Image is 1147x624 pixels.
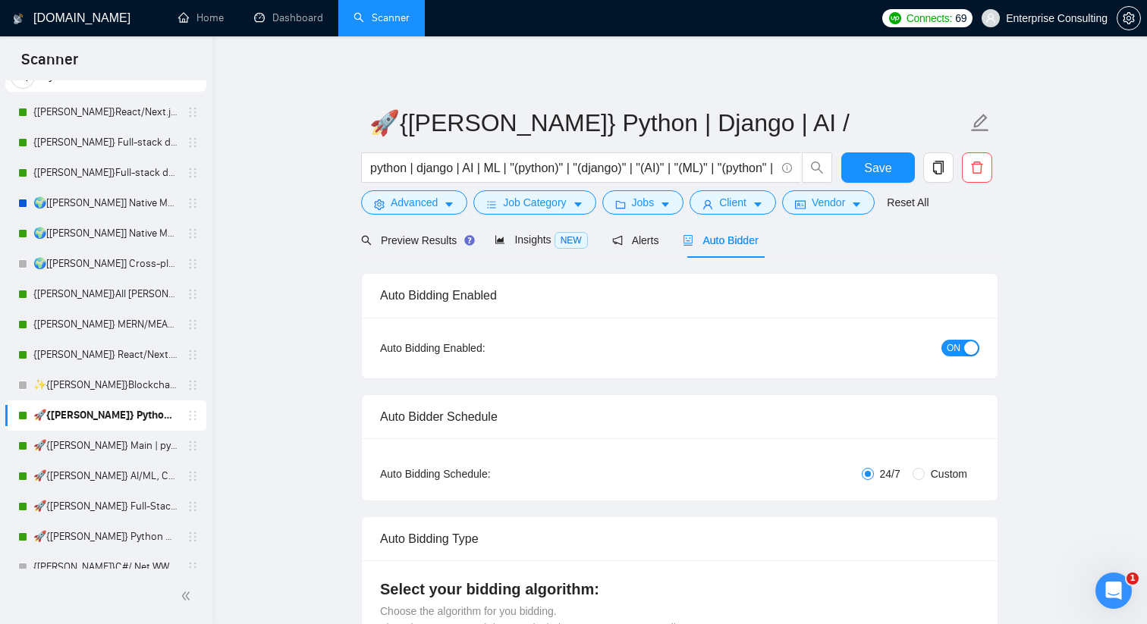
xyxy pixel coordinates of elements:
span: idcard [795,199,806,210]
span: Client [719,194,746,211]
img: logo [13,7,24,31]
span: user [702,199,713,210]
span: holder [187,440,199,452]
a: 🚀{[PERSON_NAME]} Python AI/ML Integrations [33,522,178,552]
span: setting [374,199,385,210]
span: Auto Bidder [683,234,758,246]
span: NEW [555,232,588,249]
span: area-chart [495,234,505,245]
span: 24/7 [874,466,907,482]
button: settingAdvancedcaret-down [361,190,467,215]
img: upwork-logo.png [889,12,901,24]
span: holder [187,470,199,482]
iframe: Intercom live chat [1095,572,1132,609]
span: 1 [1127,572,1139,585]
a: Reset All [887,194,929,211]
div: Auto Bidding Enabled [380,274,979,317]
a: {[PERSON_NAME]}React/Next.js/Node.js (Long-term, All Niches) [33,97,178,127]
a: {[PERSON_NAME]}All [PERSON_NAME] - web [НАДО ПЕРЕДЕЛАТЬ] [33,279,178,309]
a: 🚀{[PERSON_NAME]} Python | Django | AI / [33,400,178,431]
span: setting [1117,12,1140,24]
span: notification [612,235,623,246]
button: userClientcaret-down [690,190,776,215]
span: folder [615,199,626,210]
span: caret-down [753,199,763,210]
span: user [985,13,996,24]
span: copy [924,161,953,174]
button: search [802,152,832,183]
a: dashboardDashboard [254,11,323,24]
input: Search Freelance Jobs... [370,158,775,177]
span: holder [187,288,199,300]
div: Auto Bidder Schedule [380,395,979,438]
button: folderJobscaret-down [602,190,684,215]
span: double-left [181,588,196,604]
div: Auto Bidding Schedule: [380,466,580,482]
span: holder [187,318,199,331]
button: setting [1117,6,1141,30]
span: delete [963,161,991,174]
span: 69 [955,10,966,27]
button: delete [962,152,992,183]
a: 🌍[[PERSON_NAME]] Cross-platform Mobile WW [33,249,178,279]
a: ✨{[PERSON_NAME]}Blockchain WW [33,370,178,400]
button: copy [923,152,954,183]
a: {[PERSON_NAME]}C#/.Net WW - best match [33,552,178,582]
span: Insights [495,234,587,246]
a: {[PERSON_NAME]} MERN/MEAN (Enterprise & SaaS) [33,309,178,340]
a: 🚀{[PERSON_NAME]} AI/ML, Custom Models, and LLM Development [33,461,178,491]
div: Auto Bidding Enabled: [380,340,580,356]
a: homeHome [178,11,224,24]
span: holder [187,561,199,573]
button: barsJob Categorycaret-down [473,190,595,215]
span: Job Category [503,194,566,211]
span: bars [486,199,497,210]
span: holder [187,531,199,543]
a: 🚀{[PERSON_NAME]} Main | python | django | AI (+less than 30 h) [33,431,178,461]
span: holder [187,227,199,240]
span: Connects: [907,10,952,27]
span: caret-down [573,199,583,210]
div: Auto Bidding Type [380,517,979,560]
a: {[PERSON_NAME]}Full-stack devs WW (<1 month) - pain point [33,158,178,188]
button: Save [841,152,915,183]
span: holder [187,349,199,361]
a: searchScanner [354,11,410,24]
h4: Select your bidding algorithm: [380,579,979,600]
span: holder [187,106,199,118]
span: holder [187,500,199,513]
span: Vendor [812,194,845,211]
span: caret-down [660,199,671,210]
a: {[PERSON_NAME]} React/Next.js/Node.js (Long-term, All Niches) [33,340,178,370]
a: 🚀{[PERSON_NAME]} Full-Stack Python (Backend + Frontend) [33,491,178,522]
span: Jobs [632,194,655,211]
button: idcardVendorcaret-down [782,190,875,215]
span: search [361,235,372,246]
span: holder [187,409,199,422]
span: holder [187,379,199,391]
span: holder [187,136,199,149]
span: search [803,161,831,174]
div: Tooltip anchor [463,234,476,247]
input: Scanner name... [369,104,967,142]
span: Preview Results [361,234,470,246]
span: holder [187,197,199,209]
span: Save [864,158,891,177]
span: caret-down [851,199,862,210]
span: holder [187,258,199,270]
a: 🌍[[PERSON_NAME]] Native Mobile WW [33,218,178,249]
span: info-circle [782,163,792,173]
span: holder [187,167,199,179]
span: robot [683,235,693,246]
a: 🌍[[PERSON_NAME]] Native Mobile WW [33,188,178,218]
span: Scanner [9,49,90,80]
span: ON [947,340,960,356]
span: edit [970,113,990,133]
span: Alerts [612,234,659,246]
span: Custom [925,466,973,482]
a: {[PERSON_NAME]} Full-stack devs WW - pain point [33,127,178,158]
a: setting [1117,12,1141,24]
span: Advanced [391,194,438,211]
span: caret-down [444,199,454,210]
